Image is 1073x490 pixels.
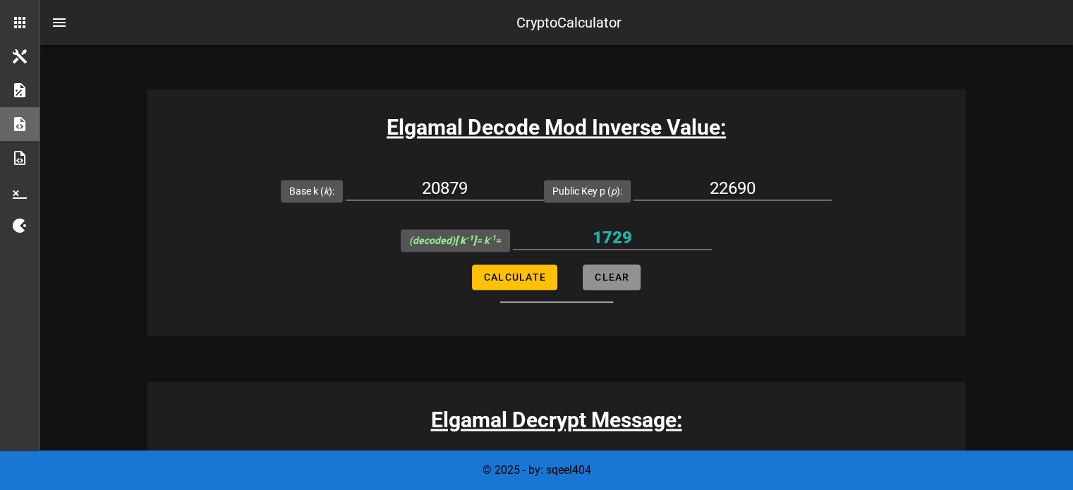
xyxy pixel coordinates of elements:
i: k [324,185,329,197]
b: [ k ] [455,235,476,246]
h3: Elgamal Decode Mod Inverse Value: [147,111,966,143]
label: Public Key p ( ): [552,184,622,198]
button: Calculate [472,264,557,290]
span: = [409,235,502,246]
span: © 2025 - by: sqeel404 [483,463,591,477]
span: Clear [594,271,629,283]
i: p [611,185,617,197]
span: Calculate [483,271,546,283]
button: nav-menu-toggle [42,6,76,39]
i: (decoded) = k [409,235,496,246]
sup: -1 [466,233,473,243]
div: CryptoCalculator [516,12,622,33]
h3: Elgamal Decrypt Message: [147,404,966,436]
button: Clear [583,264,641,290]
label: Base k ( ): [289,184,334,198]
sup: -1 [489,233,496,243]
